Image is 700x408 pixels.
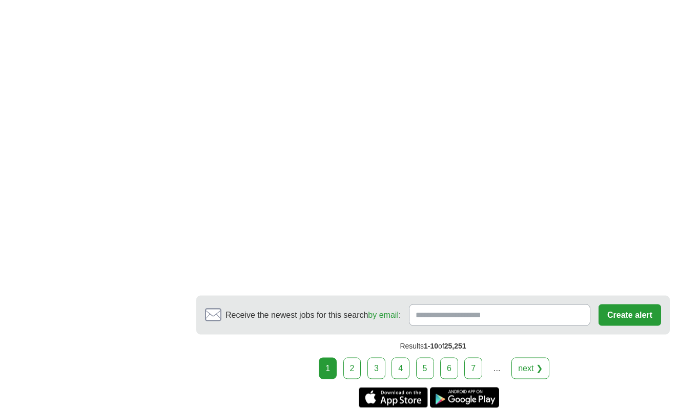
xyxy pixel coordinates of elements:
span: 1-10 [424,342,438,350]
div: 1 [319,358,337,379]
a: 4 [392,358,409,379]
a: next ❯ [511,358,549,379]
a: 5 [416,358,434,379]
div: Results of [196,335,670,358]
a: 7 [464,358,482,379]
span: Receive the newest jobs for this search : [225,309,401,321]
a: Get the Android app [430,387,499,408]
a: 3 [367,358,385,379]
span: 25,251 [444,342,466,350]
a: 6 [440,358,458,379]
button: Create alert [599,304,661,326]
div: ... [487,358,507,379]
a: by email [368,311,399,319]
a: Get the iPhone app [359,387,428,408]
a: 2 [343,358,361,379]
